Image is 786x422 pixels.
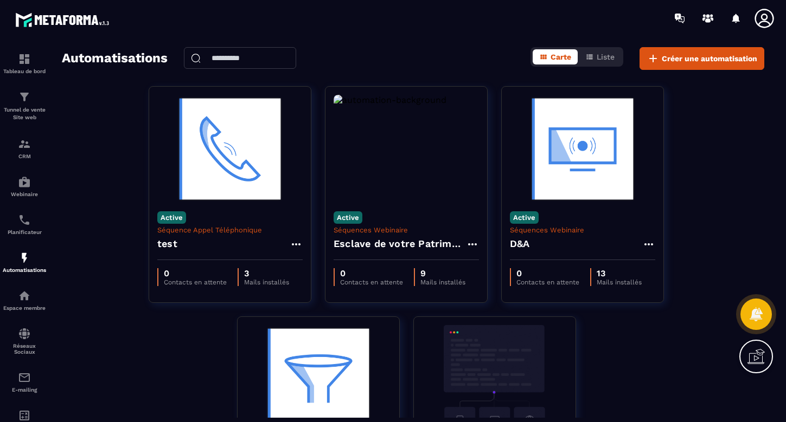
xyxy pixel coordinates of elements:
[3,363,46,401] a: emailemailE-mailing
[516,268,579,278] p: 0
[3,44,46,82] a: formationformationTableau de bord
[18,90,31,103] img: formation
[164,278,227,286] p: Contacts en attente
[244,278,289,286] p: Mails installés
[510,211,539,224] p: Active
[334,211,362,224] p: Active
[597,53,615,61] span: Liste
[62,47,168,70] h2: Automatisations
[157,236,177,251] h4: test
[244,268,289,278] p: 3
[18,289,31,302] img: automations
[18,213,31,226] img: scheduler
[15,10,113,30] img: logo
[510,95,655,203] img: automation-background
[597,268,642,278] p: 13
[3,167,46,205] a: automationsautomationsWebinaire
[157,211,186,224] p: Active
[420,278,465,286] p: Mails installés
[18,409,31,422] img: accountant
[3,281,46,319] a: automationsautomationsEspace membre
[157,226,303,234] p: Séquence Appel Téléphonique
[18,53,31,66] img: formation
[164,268,227,278] p: 0
[597,278,642,286] p: Mails installés
[18,327,31,340] img: social-network
[3,205,46,243] a: schedulerschedulerPlanificateur
[334,95,479,203] img: automation-background
[3,319,46,363] a: social-networksocial-networkRéseaux Sociaux
[18,176,31,189] img: automations
[662,53,757,64] span: Créer une automatisation
[157,95,303,203] img: automation-background
[3,343,46,355] p: Réseaux Sociaux
[3,191,46,197] p: Webinaire
[579,49,621,64] button: Liste
[3,106,46,121] p: Tunnel de vente Site web
[516,278,579,286] p: Contacts en attente
[3,243,46,281] a: automationsautomationsAutomatisations
[3,387,46,393] p: E-mailing
[3,82,46,129] a: formationformationTunnel de vente Site web
[640,47,764,70] button: Créer une automatisation
[3,305,46,311] p: Espace membre
[3,267,46,273] p: Automatisations
[510,236,530,251] h4: D&A
[3,229,46,235] p: Planificateur
[334,236,466,251] h4: Esclave de votre Patrimoine
[3,129,46,167] a: formationformationCRM
[3,68,46,74] p: Tableau de bord
[18,371,31,384] img: email
[340,268,403,278] p: 0
[334,226,479,234] p: Séquences Webinaire
[3,153,46,159] p: CRM
[420,268,465,278] p: 9
[340,278,403,286] p: Contacts en attente
[551,53,571,61] span: Carte
[18,251,31,264] img: automations
[18,138,31,151] img: formation
[533,49,578,64] button: Carte
[510,226,655,234] p: Séquences Webinaire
